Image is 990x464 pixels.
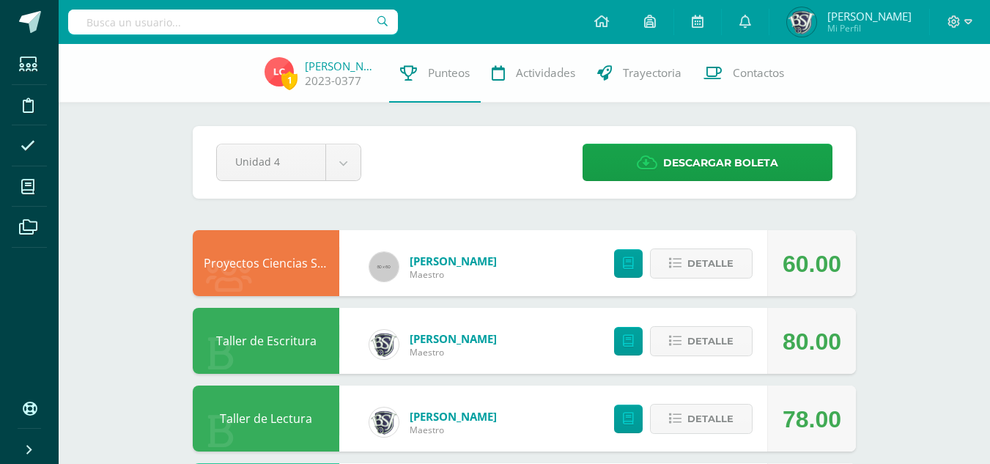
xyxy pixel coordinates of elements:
div: 80.00 [783,309,841,375]
a: Punteos [389,44,481,103]
span: Trayectoria [623,65,681,81]
a: [PERSON_NAME] [410,254,497,268]
div: Taller de Escritura [193,308,339,374]
div: 78.00 [783,386,841,452]
span: Maestro [410,346,497,358]
a: Actividades [481,44,586,103]
span: Mi Perfil [827,22,912,34]
span: Maestro [410,424,497,436]
span: Detalle [687,328,734,355]
img: ff9f30dcd6caddab7c2690c5a2c78218.png [369,330,399,359]
a: 2023-0377 [305,73,361,89]
span: Punteos [428,65,470,81]
span: 1 [281,71,298,89]
div: 60.00 [783,231,841,297]
button: Detalle [650,326,753,356]
span: Detalle [687,250,734,277]
img: ff9f30dcd6caddab7c2690c5a2c78218.png [369,408,399,437]
span: Contactos [733,65,784,81]
span: Actividades [516,65,575,81]
img: f495f52219e5ab78223a05e922e68885.png [265,57,294,86]
img: 60x60 [369,252,399,281]
a: Trayectoria [586,44,692,103]
span: Detalle [687,405,734,432]
span: Descargar boleta [663,145,778,181]
img: 065dfccafff6cc22795d8c7af1ef8873.png [787,7,816,37]
span: Unidad 4 [235,144,307,179]
a: Descargar boleta [583,144,832,181]
input: Busca un usuario... [68,10,398,34]
div: Proyectos Ciencias Sociales [193,230,339,296]
button: Detalle [650,248,753,279]
button: Detalle [650,404,753,434]
a: [PERSON_NAME] [410,409,497,424]
div: Taller de Lectura [193,386,339,452]
a: [PERSON_NAME] [305,59,378,73]
a: [PERSON_NAME] [410,331,497,346]
span: [PERSON_NAME] [827,9,912,23]
span: Maestro [410,268,497,281]
a: Unidad 4 [217,144,361,180]
a: Contactos [692,44,795,103]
